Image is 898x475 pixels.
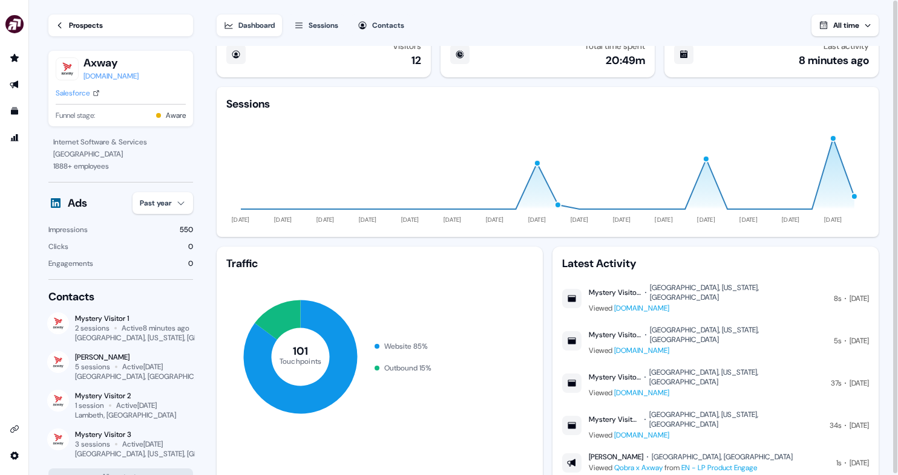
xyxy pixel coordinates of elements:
[5,102,24,121] a: Go to templates
[48,241,68,253] div: Clicks
[614,346,669,355] a: [DOMAIN_NAME]
[75,314,193,323] div: Mystery Visitor 1
[834,335,841,347] div: 5s
[122,439,163,449] div: Active [DATE]
[75,372,217,381] div: [GEOGRAPHIC_DATA], [GEOGRAPHIC_DATA]
[75,439,110,449] div: 3 sessions
[698,216,716,224] tspan: [DATE]
[589,429,822,441] div: Viewed
[5,75,24,94] a: Go to outbound experience
[48,257,93,270] div: Engagements
[75,362,110,372] div: 5 sessions
[486,216,504,224] tspan: [DATE]
[5,419,24,439] a: Go to integrations
[562,256,869,271] div: Latest Activity
[5,446,24,465] a: Go to integrations
[69,19,103,31] div: Prospects
[226,256,533,271] div: Traffic
[589,344,827,357] div: Viewed
[384,340,428,352] div: Website 85 %
[834,292,841,305] div: 8s
[571,216,589,224] tspan: [DATE]
[589,387,824,399] div: Viewed
[226,97,270,111] div: Sessions
[350,15,411,36] button: Contacts
[75,430,193,439] div: Mystery Visitor 3
[122,323,189,333] div: Active 8 minutes ago
[116,401,157,410] div: Active [DATE]
[401,216,419,224] tspan: [DATE]
[850,377,869,389] div: [DATE]
[652,452,793,462] div: [GEOGRAPHIC_DATA], [GEOGRAPHIC_DATA]
[316,216,335,224] tspan: [DATE]
[824,216,842,224] tspan: [DATE]
[613,216,631,224] tspan: [DATE]
[831,377,841,389] div: 37s
[606,53,645,68] div: 20:49m
[649,367,824,387] div: [GEOGRAPHIC_DATA], [US_STATE], [GEOGRAPHIC_DATA]
[180,224,193,236] div: 550
[681,463,757,473] a: EN - LP Product Engage
[850,419,869,431] div: [DATE]
[589,462,793,474] div: Viewed from
[384,362,431,374] div: Outbound 15 %
[830,419,841,431] div: 34s
[589,415,641,424] div: Mystery Visitor 1
[293,344,309,358] tspan: 101
[48,15,193,36] a: Prospects
[280,356,322,366] tspan: Touchpoints
[166,109,186,121] button: Aware
[238,19,275,31] div: Dashboard
[133,192,193,214] button: Past year
[850,292,869,305] div: [DATE]
[614,430,669,440] a: [DOMAIN_NAME]
[411,53,421,68] div: 12
[799,53,869,68] div: 8 minutes ago
[75,410,176,420] div: Lambeth, [GEOGRAPHIC_DATA]
[850,335,869,347] div: [DATE]
[655,216,673,224] tspan: [DATE]
[75,401,104,410] div: 1 session
[75,352,193,362] div: [PERSON_NAME]
[589,330,641,340] div: Mystery Visitor 1
[614,463,663,473] a: Qobra x Axway
[217,15,282,36] button: Dashboard
[48,289,193,304] div: Contacts
[833,21,859,30] span: All time
[589,302,827,314] div: Viewed
[850,457,869,469] div: [DATE]
[739,216,758,224] tspan: [DATE]
[84,70,139,82] a: [DOMAIN_NAME]
[528,216,546,224] tspan: [DATE]
[56,87,100,99] a: Salesforce
[75,391,176,401] div: Mystery Visitor 2
[75,449,257,459] div: [GEOGRAPHIC_DATA], [US_STATE], [GEOGRAPHIC_DATA]
[589,452,643,462] div: [PERSON_NAME]
[53,148,188,160] div: [GEOGRAPHIC_DATA]
[811,15,879,36] button: All time
[75,323,110,333] div: 2 sessions
[188,257,193,270] div: 0
[68,196,87,210] div: Ads
[287,15,346,36] button: Sessions
[75,333,257,343] div: [GEOGRAPHIC_DATA], [US_STATE], [GEOGRAPHIC_DATA]
[309,19,338,31] div: Sessions
[359,216,377,224] tspan: [DATE]
[5,48,24,68] a: Go to prospects
[649,410,822,429] div: [GEOGRAPHIC_DATA], [US_STATE], [GEOGRAPHIC_DATA]
[274,216,292,224] tspan: [DATE]
[650,283,827,302] div: [GEOGRAPHIC_DATA], [US_STATE], [GEOGRAPHIC_DATA]
[824,41,869,51] div: Last activity
[122,362,163,372] div: Active [DATE]
[188,241,193,253] div: 0
[589,288,641,297] div: Mystery Visitor 1
[614,303,669,313] a: [DOMAIN_NAME]
[56,109,95,121] span: Funnel stage:
[650,325,827,344] div: [GEOGRAPHIC_DATA], [US_STATE], [GEOGRAPHIC_DATA]
[393,41,421,51] div: Visitors
[232,216,250,224] tspan: [DATE]
[5,128,24,147] a: Go to attribution
[53,160,188,172] div: 1888 + employees
[444,216,462,224] tspan: [DATE]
